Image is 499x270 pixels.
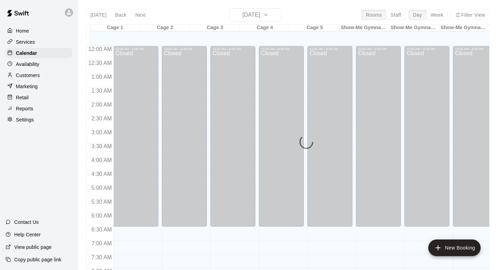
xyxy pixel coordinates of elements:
[115,51,156,229] div: Closed
[261,47,302,51] div: 12:00 AM – 6:30 AM
[90,102,114,108] span: 2:00 AM
[90,157,114,163] span: 4:00 AM
[115,47,156,51] div: 12:00 AM – 6:30 AM
[389,25,439,31] div: Show-Me Gymnastics Cage 2
[210,46,255,227] div: 12:00 AM – 6:30 AM: Closed
[455,51,496,229] div: Closed
[164,51,205,229] div: Closed
[240,25,290,31] div: Cage 4
[307,46,352,227] div: 12:00 AM – 6:30 AM: Closed
[404,46,449,227] div: 12:00 AM – 6:30 AM: Closed
[455,47,496,51] div: 12:00 AM – 6:30 AM
[6,103,72,114] a: Reports
[406,51,447,229] div: Closed
[358,51,399,229] div: Closed
[356,46,401,227] div: 12:00 AM – 6:30 AM: Closed
[164,47,205,51] div: 12:00 AM – 6:30 AM
[6,48,72,58] a: Calendar
[6,37,72,47] a: Services
[261,51,302,229] div: Closed
[16,83,38,90] p: Marketing
[259,46,304,227] div: 12:00 AM – 6:30 AM: Closed
[90,241,114,246] span: 7:00 AM
[6,92,72,103] a: Retail
[87,60,114,66] span: 12:30 AM
[90,143,114,149] span: 3:30 AM
[309,47,350,51] div: 12:00 AM – 6:30 AM
[16,116,34,123] p: Settings
[90,213,114,219] span: 6:00 AM
[90,129,114,135] span: 3:00 AM
[162,46,207,227] div: 12:00 AM – 6:30 AM: Closed
[90,254,114,260] span: 7:30 AM
[6,115,72,125] a: Settings
[190,25,240,31] div: Cage 3
[439,25,489,31] div: Show-Me Gymnastics Cage 3
[16,72,40,79] p: Customers
[113,46,158,227] div: 12:00 AM – 6:30 AM: Closed
[16,94,29,101] p: Retail
[90,88,114,94] span: 1:30 AM
[309,51,350,229] div: Closed
[14,244,52,251] p: View public page
[6,26,72,36] a: Home
[428,239,481,256] button: add
[14,256,61,263] p: Copy public page link
[90,171,114,177] span: 4:30 AM
[140,25,190,31] div: Cage 2
[90,74,114,80] span: 1:00 AM
[406,47,447,51] div: 12:00 AM – 6:30 AM
[16,61,40,68] p: Availability
[212,47,253,51] div: 12:00 AM – 6:30 AM
[290,25,340,31] div: Cage 5
[453,46,498,227] div: 12:00 AM – 6:30 AM: Closed
[90,116,114,121] span: 2:30 AM
[6,81,72,92] a: Marketing
[6,70,72,81] a: Customers
[358,47,399,51] div: 12:00 AM – 6:30 AM
[16,50,37,57] p: Calendar
[16,27,29,34] p: Home
[87,46,114,52] span: 12:00 AM
[90,199,114,205] span: 5:30 AM
[90,227,114,233] span: 6:30 AM
[90,185,114,191] span: 5:00 AM
[90,25,140,31] div: Cage 1
[16,105,33,112] p: Reports
[16,39,35,45] p: Services
[212,51,253,229] div: Closed
[340,25,389,31] div: Show-Me Gymnastics Cage 1
[14,231,41,238] p: Help Center
[14,219,39,226] p: Contact Us
[6,59,72,69] a: Availability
